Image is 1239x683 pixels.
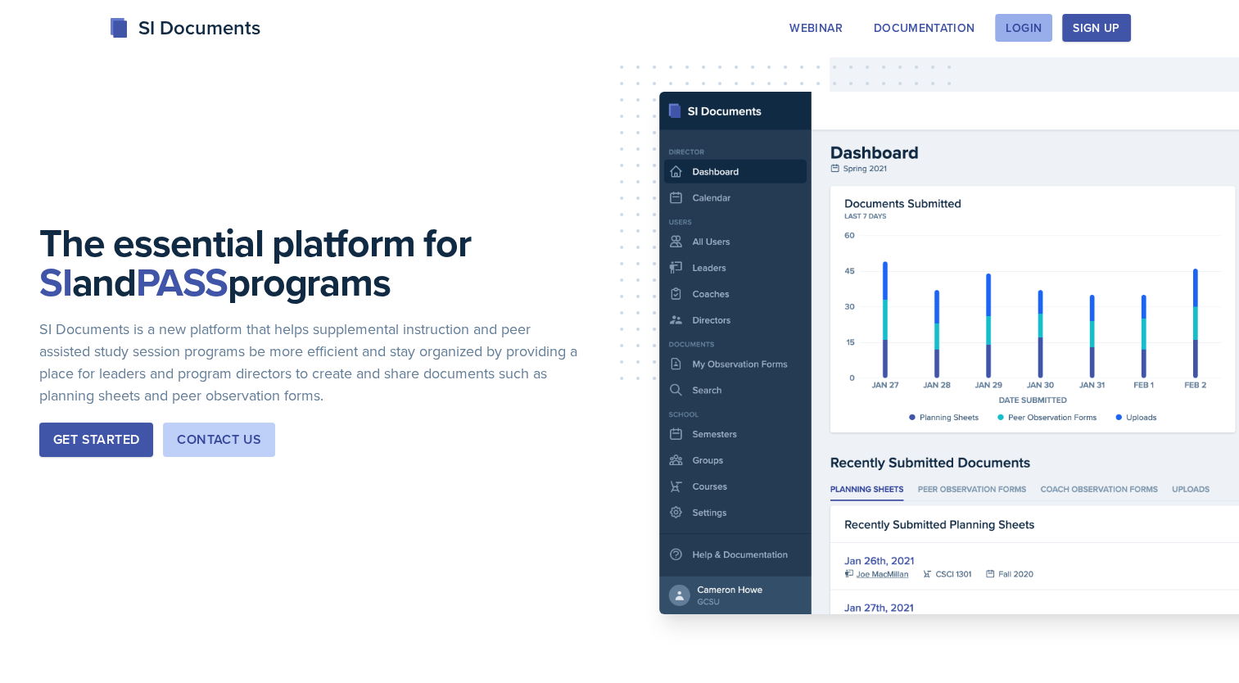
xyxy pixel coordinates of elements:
div: Login [1006,21,1042,34]
button: Sign Up [1062,14,1130,42]
button: Login [995,14,1052,42]
div: Contact Us [177,430,261,450]
div: Documentation [874,21,975,34]
button: Documentation [863,14,986,42]
div: SI Documents [109,13,260,43]
button: Get Started [39,423,153,457]
button: Contact Us [163,423,275,457]
div: Get Started [53,430,139,450]
button: Webinar [779,14,852,42]
div: Sign Up [1073,21,1119,34]
div: Webinar [789,21,842,34]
